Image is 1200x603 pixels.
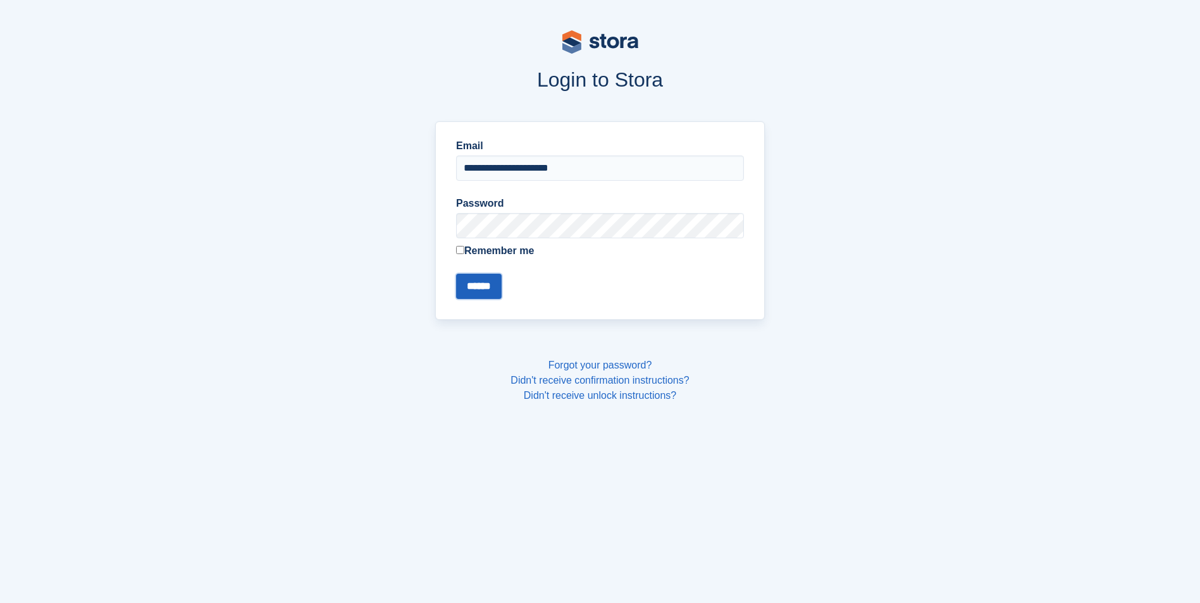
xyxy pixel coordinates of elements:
[456,138,744,154] label: Email
[194,68,1006,91] h1: Login to Stora
[524,390,676,401] a: Didn't receive unlock instructions?
[456,246,464,254] input: Remember me
[548,360,652,370] a: Forgot your password?
[456,196,744,211] label: Password
[456,243,744,259] label: Remember me
[562,30,638,54] img: stora-logo-53a41332b3708ae10de48c4981b4e9114cc0af31d8433b30ea865607fb682f29.svg
[510,375,689,386] a: Didn't receive confirmation instructions?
